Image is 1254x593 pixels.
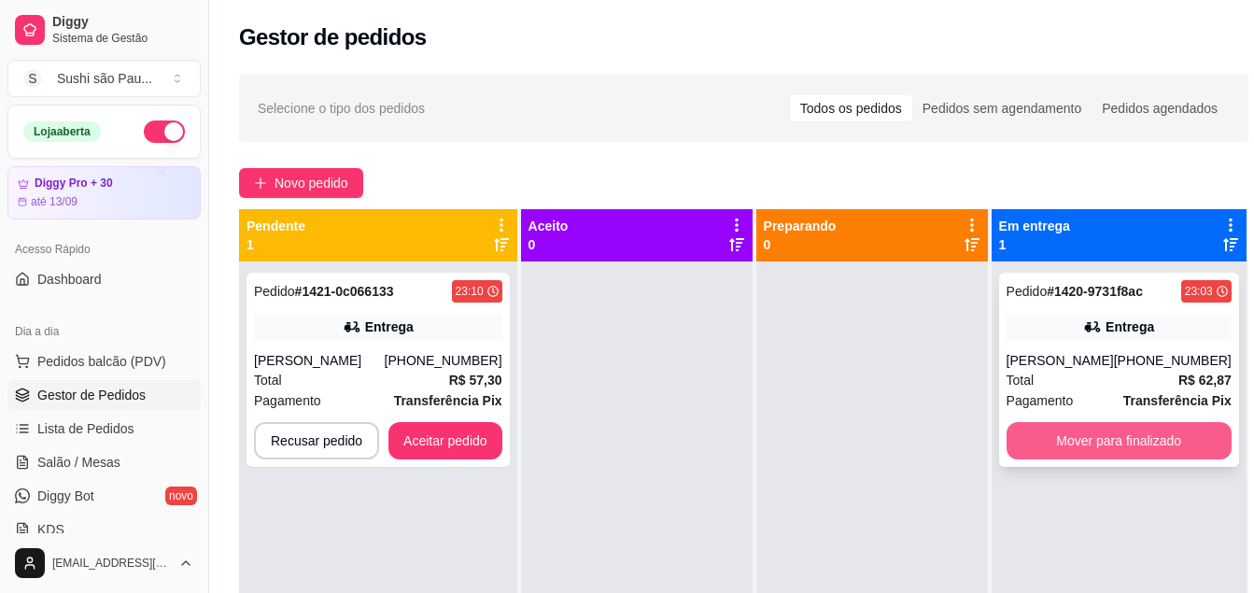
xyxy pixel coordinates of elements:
div: [PHONE_NUMBER] [385,351,502,370]
div: [PHONE_NUMBER] [1114,351,1232,370]
button: Recusar pedido [254,422,379,459]
a: Diggy Botnovo [7,481,201,511]
button: Select a team [7,60,201,97]
span: Pedido [1007,284,1048,299]
strong: R$ 62,87 [1178,373,1232,388]
p: Preparando [764,217,837,235]
span: Selecione o tipo dos pedidos [258,98,425,119]
span: Total [1007,370,1035,390]
div: 23:10 [456,284,484,299]
span: Lista de Pedidos [37,419,134,438]
div: Sushi são Pau ... [57,69,152,88]
div: [PERSON_NAME] [254,351,385,370]
span: Pedidos balcão (PDV) [37,352,166,371]
span: Diggy [52,14,193,31]
article: até 13/09 [31,194,77,209]
span: Diggy Bot [37,487,94,505]
a: Salão / Mesas [7,447,201,477]
button: Novo pedido [239,168,363,198]
span: Novo pedido [275,173,348,193]
div: 23:03 [1185,284,1213,299]
div: [PERSON_NAME] [1007,351,1114,370]
span: Dashboard [37,270,102,289]
p: Pendente [247,217,305,235]
span: Pagamento [1007,390,1074,411]
span: Salão / Mesas [37,453,120,472]
button: Mover para finalizado [1007,422,1232,459]
a: KDS [7,515,201,544]
div: Pedidos sem agendamento [912,95,1092,121]
div: Pedidos agendados [1092,95,1228,121]
strong: # 1420-9731f8ac [1047,284,1143,299]
span: S [23,69,42,88]
a: Gestor de Pedidos [7,380,201,410]
span: Sistema de Gestão [52,31,193,46]
div: Loja aberta [23,121,101,142]
a: Diggy Pro + 30até 13/09 [7,166,201,219]
div: Entrega [1106,318,1154,336]
p: Em entrega [999,217,1070,235]
h2: Gestor de pedidos [239,22,427,52]
a: Lista de Pedidos [7,414,201,444]
span: [EMAIL_ADDRESS][DOMAIN_NAME] [52,556,171,571]
button: Pedidos balcão (PDV) [7,346,201,376]
p: 1 [999,235,1070,254]
p: 0 [528,235,569,254]
button: Aceitar pedido [388,422,502,459]
a: Dashboard [7,264,201,294]
div: Acesso Rápido [7,234,201,264]
a: DiggySistema de Gestão [7,7,201,52]
p: 1 [247,235,305,254]
button: [EMAIL_ADDRESS][DOMAIN_NAME] [7,541,201,586]
div: Entrega [365,318,414,336]
strong: Transferência Pix [1123,393,1232,408]
span: Gestor de Pedidos [37,386,146,404]
article: Diggy Pro + 30 [35,176,113,191]
div: Dia a dia [7,317,201,346]
p: 0 [764,235,837,254]
span: plus [254,176,267,190]
button: Alterar Status [144,120,185,143]
span: KDS [37,520,64,539]
strong: Transferência Pix [394,393,502,408]
span: Pedido [254,284,295,299]
span: Pagamento [254,390,321,411]
p: Aceito [528,217,569,235]
span: Total [254,370,282,390]
div: Todos os pedidos [790,95,912,121]
strong: # 1421-0c066133 [295,284,394,299]
strong: R$ 57,30 [449,373,502,388]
